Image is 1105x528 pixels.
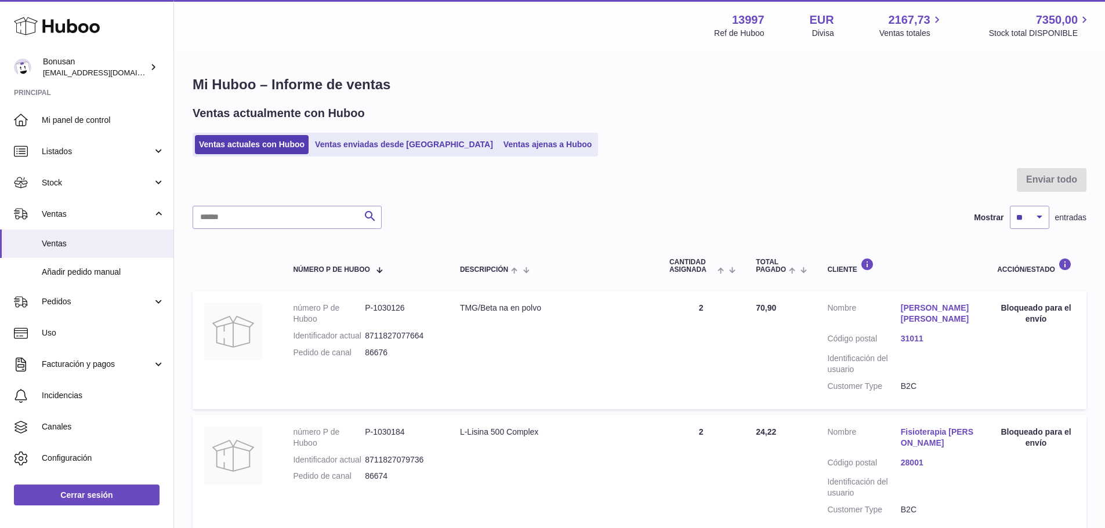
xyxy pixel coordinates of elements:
[193,105,365,121] h2: Ventas actualmente con Huboo
[365,330,437,341] dd: 8711827077664
[311,135,497,154] a: Ventas enviadas desde [GEOGRAPHIC_DATA]
[989,28,1091,39] span: Stock total DISPONIBLE
[42,296,153,307] span: Pedidos
[42,115,165,126] span: Mi panel de control
[460,427,646,438] div: L-Lisina 500 Complex
[204,303,262,361] img: no-photo.jpg
[756,303,776,312] span: 70,90
[827,333,900,347] dt: Código postal
[879,28,944,39] span: Ventas totales
[460,303,646,314] div: TMG/Beta na en polvo
[460,266,508,274] span: Descripción
[42,267,165,278] span: Añadir pedido manual
[827,381,900,392] dt: Customer Type
[14,59,31,76] img: internalAdmin-13997@internal.huboo.com
[901,504,974,515] dd: B2C
[193,75,1086,94] h1: Mi Huboo – Informe de ventas
[756,258,786,274] span: Total pagado
[827,504,900,515] dt: Customer Type
[901,427,974,449] a: Fisioterapia [PERSON_NAME]
[1055,212,1086,223] span: entradas
[901,381,974,392] dd: B2C
[293,347,365,358] dt: Pedido de canal
[879,12,944,39] a: 2167,73 Ventas totales
[1036,12,1078,28] span: 7350,00
[827,476,900,498] dt: Identificación del usuario
[669,258,715,274] span: Cantidad ASIGNADA
[43,56,147,78] div: Bonusan
[888,12,930,28] span: 2167,73
[42,359,153,370] span: Facturación y pagos
[293,454,365,465] dt: Identificador actual
[42,390,165,401] span: Incidencias
[42,327,165,338] span: Uso
[42,209,153,220] span: Ventas
[499,135,596,154] a: Ventas ajenas a Huboo
[293,303,365,325] dt: número P de Huboo
[42,177,153,188] span: Stock
[42,238,165,249] span: Ventas
[732,12,765,28] strong: 13997
[365,471,437,482] dd: 86674
[658,291,744,409] td: 2
[997,427,1075,449] div: Bloqueado para el envío
[365,427,437,449] dd: P-1030184
[195,135,309,154] a: Ventas actuales con Huboo
[997,258,1075,274] div: Acción/Estado
[989,12,1091,39] a: 7350,00 Stock total DISPONIBLE
[293,471,365,482] dt: Pedido de canal
[901,333,974,344] a: 31011
[293,427,365,449] dt: número P de Huboo
[901,303,974,325] a: [PERSON_NAME] [PERSON_NAME]
[42,421,165,432] span: Canales
[42,453,165,464] span: Configuración
[974,212,1003,223] label: Mostrar
[204,427,262,485] img: no-photo.jpg
[293,266,369,274] span: número P de Huboo
[365,454,437,465] dd: 8711827079736
[827,258,974,274] div: Cliente
[756,427,776,436] span: 24,22
[812,28,834,39] div: Divisa
[365,347,437,358] dd: 86676
[827,427,900,451] dt: Nombre
[827,457,900,471] dt: Código postal
[43,68,171,77] span: [EMAIL_ADDRESS][DOMAIN_NAME]
[901,457,974,468] a: 28001
[14,485,160,505] a: Cerrar sesión
[365,303,437,325] dd: P-1030126
[42,146,153,157] span: Listados
[293,330,365,341] dt: Identificador actual
[997,303,1075,325] div: Bloqueado para el envío
[827,303,900,327] dt: Nombre
[827,353,900,375] dt: Identificación del usuario
[810,12,834,28] strong: EUR
[714,28,764,39] div: Ref de Huboo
